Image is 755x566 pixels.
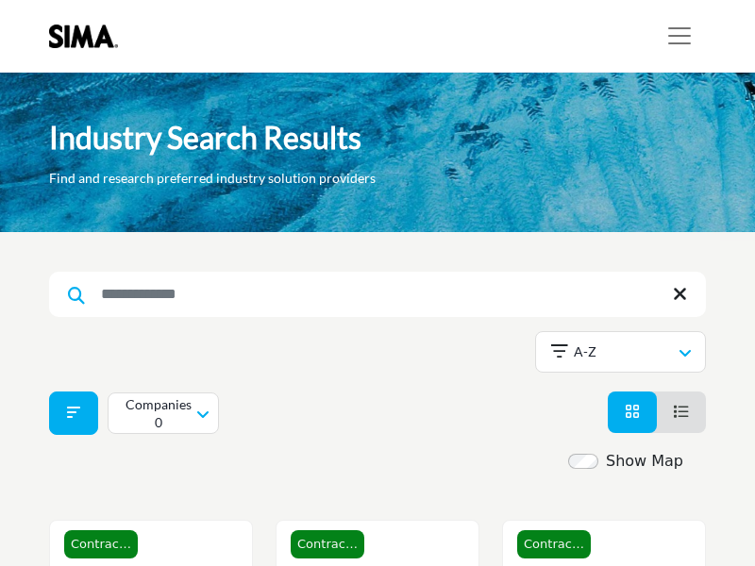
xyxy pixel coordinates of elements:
span: Contractor [517,530,591,558]
input: Search Keyword [49,272,706,317]
img: Site Logo [49,25,127,48]
button: A-Z [535,331,706,373]
li: List View [657,391,706,433]
p: Find and research preferred industry solution providers [49,169,376,188]
a: View Card [625,403,640,421]
span: Contractor [291,530,364,558]
li: Card View [608,391,657,433]
h1: Industry Search Results [49,118,361,158]
p: Companies 0 [124,395,193,432]
button: Filter categories [49,391,98,435]
label: Show Map [606,450,683,473]
span: Contractor [64,530,138,558]
button: Companies 0 [108,392,219,434]
button: Toggle navigation [653,17,706,55]
a: View List [674,403,689,421]
p: A-Z [574,342,596,361]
